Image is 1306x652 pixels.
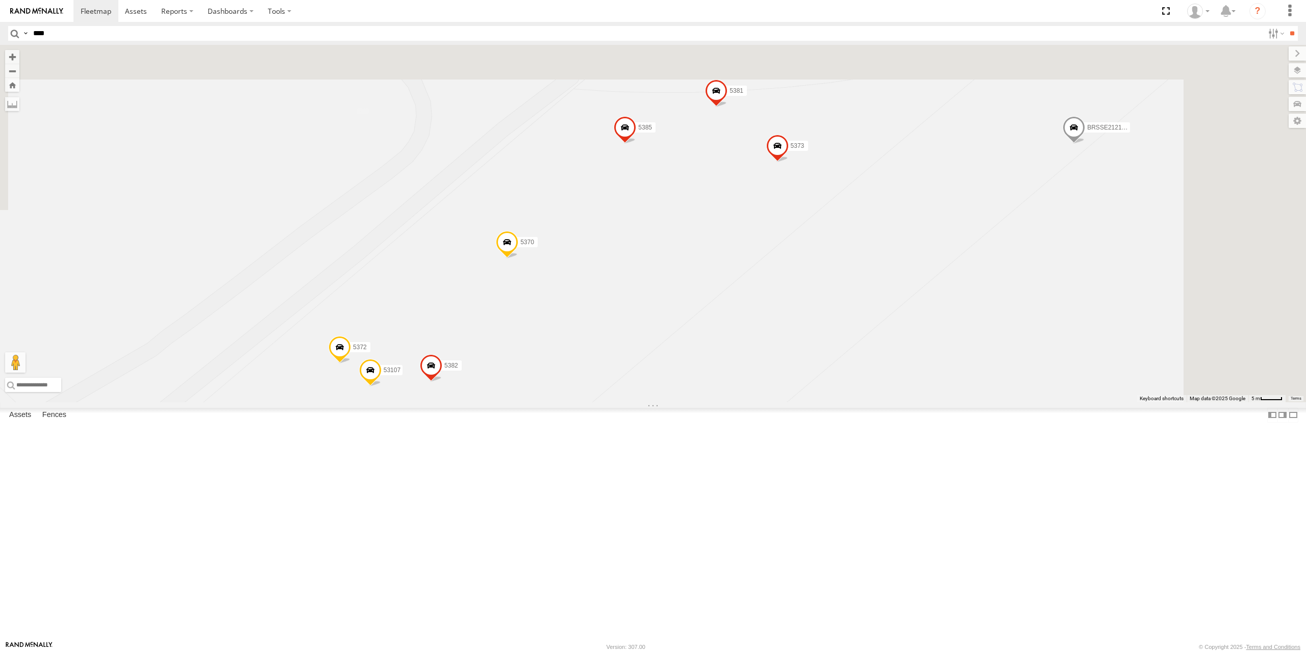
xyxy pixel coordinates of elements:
[1289,114,1306,128] label: Map Settings
[1199,644,1300,650] div: © Copyright 2025 -
[520,238,534,245] span: 5370
[5,78,19,92] button: Zoom Home
[353,344,367,351] span: 5372
[1264,26,1286,41] label: Search Filter Options
[1140,395,1184,402] button: Keyboard shortcuts
[10,8,63,15] img: rand-logo.svg
[1251,396,1260,401] span: 5 m
[21,26,30,41] label: Search Query
[444,362,458,369] span: 5382
[791,142,805,149] span: 5373
[37,408,71,422] label: Fences
[6,642,53,652] a: Visit our Website
[1291,397,1301,401] a: Terms (opens in new tab)
[4,408,36,422] label: Assets
[1184,4,1213,19] div: Dispatch
[1267,408,1277,423] label: Dock Summary Table to the Left
[5,97,19,111] label: Measure
[5,352,26,373] button: Drag Pegman onto the map to open Street View
[730,87,743,94] span: 5381
[1248,395,1286,402] button: Map Scale: 5 m per 40 pixels
[638,124,652,131] span: 5385
[1288,408,1298,423] label: Hide Summary Table
[1277,408,1288,423] label: Dock Summary Table to the Right
[1087,124,1156,131] span: BRSSE21210918155709
[384,367,400,374] span: 53107
[5,64,19,78] button: Zoom out
[5,50,19,64] button: Zoom in
[1246,644,1300,650] a: Terms and Conditions
[607,644,645,650] div: Version: 307.00
[1190,396,1245,401] span: Map data ©2025 Google
[1249,3,1266,19] i: ?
